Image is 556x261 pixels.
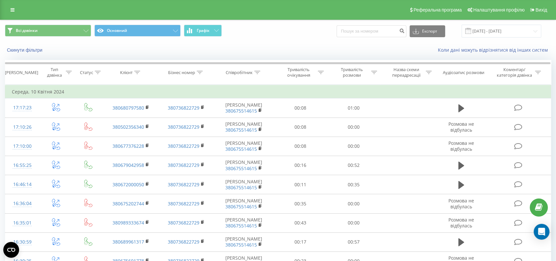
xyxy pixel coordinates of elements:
a: 380736822729 [168,239,199,245]
td: [PERSON_NAME] [214,98,273,117]
a: 380736822729 [168,162,199,168]
a: 380672000050 [113,181,144,188]
a: 380680797580 [113,105,144,111]
button: Основний [94,25,181,37]
a: 380989333674 [113,220,144,226]
td: 00:00 [327,117,380,137]
a: 380675514615 [225,242,257,248]
a: 380675514615 [225,146,257,152]
a: 380675514615 [225,222,257,229]
a: 380502356340 [113,124,144,130]
td: [PERSON_NAME] [214,175,273,194]
td: 00:08 [274,98,327,117]
td: 00:35 [327,175,380,194]
a: 380736822729 [168,143,199,149]
a: 380736822729 [168,220,199,226]
div: 16:36:04 [12,197,33,210]
div: Статус [80,70,93,75]
div: 17:10:26 [12,121,33,134]
span: Графік [197,28,210,33]
button: Скинути фільтри [5,47,46,53]
span: Розмова не відбулась [448,121,474,133]
a: 380736822729 [168,181,199,188]
div: 16:35:01 [12,217,33,229]
a: 380736822729 [168,124,199,130]
td: [PERSON_NAME] [214,213,273,232]
td: [PERSON_NAME] [214,232,273,251]
td: 00:08 [274,117,327,137]
div: 16:30:59 [12,236,33,248]
span: Реферальна програма [414,7,462,13]
span: Налаштування профілю [473,7,524,13]
td: 00:08 [274,137,327,156]
td: 00:43 [274,213,327,232]
button: Графік [184,25,222,37]
span: Вихід [536,7,547,13]
div: Open Intercom Messenger [534,224,549,240]
div: Бізнес номер [168,70,195,75]
a: 380675514615 [225,184,257,191]
div: Тип дзвінка [45,67,64,78]
td: [PERSON_NAME] [214,194,273,213]
a: 380736822729 [168,105,199,111]
div: Клієнт [120,70,133,75]
td: 00:17 [274,232,327,251]
div: [PERSON_NAME] [5,70,38,75]
a: 380679042958 [113,162,144,168]
input: Пошук за номером [337,25,406,37]
span: Всі дзвінки [16,28,38,33]
div: Аудіозапис розмови [443,70,484,75]
td: 00:16 [274,156,327,175]
span: Розмова не відбулась [448,217,474,229]
td: [PERSON_NAME] [214,117,273,137]
button: Всі дзвінки [5,25,91,37]
a: 380677376228 [113,143,144,149]
div: Коментар/категорія дзвінка [495,67,533,78]
td: 01:00 [327,98,380,117]
a: 380675514615 [225,203,257,210]
a: 380675514615 [225,108,257,114]
div: 16:46:14 [12,178,33,191]
div: 17:17:23 [12,101,33,114]
a: 380689961317 [113,239,144,245]
td: 00:35 [274,194,327,213]
td: [PERSON_NAME] [214,156,273,175]
a: 380675514615 [225,127,257,133]
td: 00:00 [327,213,380,232]
a: 380736822729 [168,200,199,207]
div: Співробітник [226,70,253,75]
span: Розмова не відбулась [448,140,474,152]
a: 380675202744 [113,200,144,207]
div: Тривалість очікування [281,67,316,78]
a: Коли дані можуть відрізнятися вiд інших систем [438,47,551,53]
div: Тривалість розмови [334,67,369,78]
td: 00:00 [327,194,380,213]
td: 00:00 [327,137,380,156]
a: 380675514615 [225,165,257,171]
span: Розмова не відбулась [448,197,474,210]
td: 00:11 [274,175,327,194]
td: Середа, 10 Квітня 2024 [5,85,551,98]
td: 00:57 [327,232,380,251]
div: 17:10:00 [12,140,33,153]
div: 16:55:25 [12,159,33,172]
td: 00:52 [327,156,380,175]
button: Експорт [410,25,445,37]
div: Назва схеми переадресації [389,67,424,78]
button: Open CMP widget [3,242,19,258]
td: [PERSON_NAME] [214,137,273,156]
